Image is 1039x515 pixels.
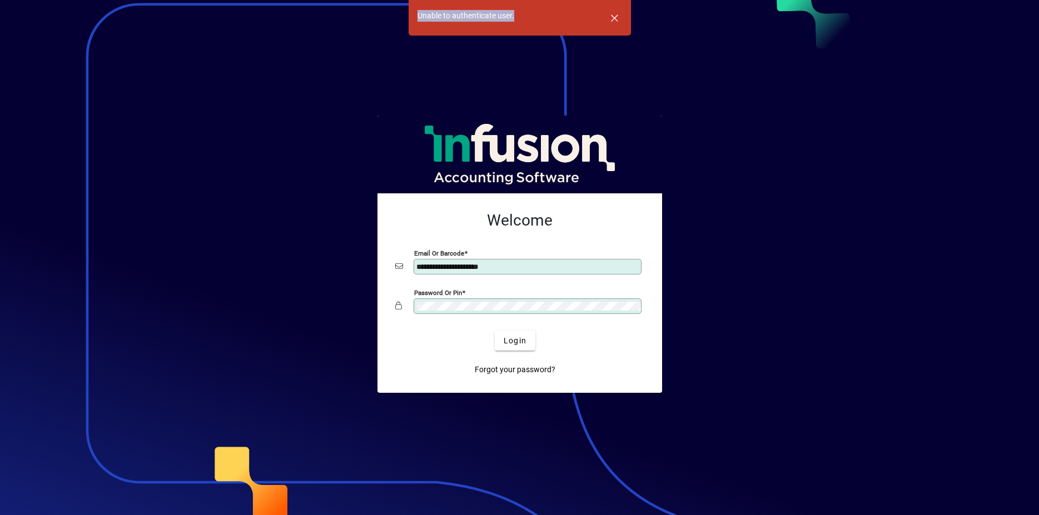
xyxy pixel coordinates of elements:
h2: Welcome [395,211,644,230]
mat-label: Password or Pin [414,289,462,297]
a: Forgot your password? [470,359,560,379]
mat-label: Email or Barcode [414,249,464,257]
button: Dismiss [601,4,628,31]
span: Forgot your password? [475,364,555,376]
button: Login [495,331,535,351]
span: Login [504,335,526,347]
div: Unable to authenticate user. [417,10,514,22]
